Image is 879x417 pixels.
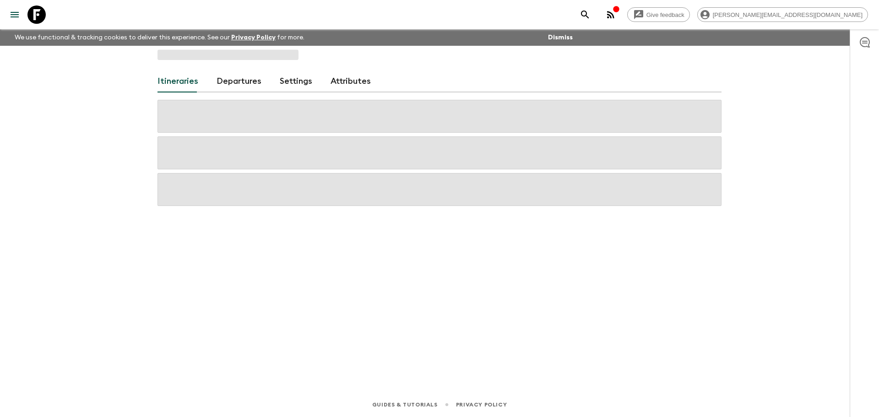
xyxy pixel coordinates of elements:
[217,70,261,92] a: Departures
[546,31,575,44] button: Dismiss
[641,11,689,18] span: Give feedback
[331,70,371,92] a: Attributes
[708,11,868,18] span: [PERSON_NAME][EMAIL_ADDRESS][DOMAIN_NAME]
[697,7,868,22] div: [PERSON_NAME][EMAIL_ADDRESS][DOMAIN_NAME]
[11,29,308,46] p: We use functional & tracking cookies to deliver this experience. See our for more.
[456,400,507,410] a: Privacy Policy
[280,70,312,92] a: Settings
[231,34,276,41] a: Privacy Policy
[372,400,438,410] a: Guides & Tutorials
[157,70,198,92] a: Itineraries
[627,7,690,22] a: Give feedback
[576,5,594,24] button: search adventures
[5,5,24,24] button: menu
